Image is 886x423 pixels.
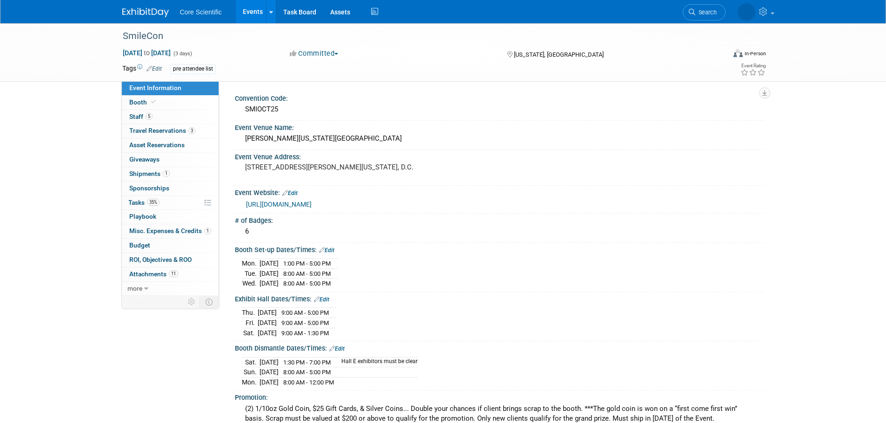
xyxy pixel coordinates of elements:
span: 8:00 AM - 5:00 PM [283,280,331,287]
div: Convention Code: [235,91,764,103]
td: Hall E exhibitors must be clear [336,357,418,367]
a: Playbook [122,210,219,224]
div: # of Badges: [235,214,764,225]
a: Giveaways [122,153,219,167]
td: Sun. [242,367,260,377]
td: [DATE] [258,328,277,338]
span: Attachments [129,270,178,278]
span: Misc. Expenses & Credits [129,227,211,234]
div: [PERSON_NAME][US_STATE][GEOGRAPHIC_DATA] [242,131,757,146]
span: Search [695,9,717,16]
a: Tasks35% [122,196,219,210]
a: Sponsorships [122,182,219,195]
td: [DATE] [260,259,279,269]
td: Fri. [242,318,258,328]
td: [DATE] [260,377,279,387]
div: SmileCon [120,28,712,45]
div: SMIOCT25 [242,102,757,117]
pre: [STREET_ADDRESS][PERSON_NAME][US_STATE], D.C. [245,163,445,171]
span: 9:00 AM - 5:00 PM [281,309,329,316]
td: [DATE] [258,308,277,318]
span: [DATE] [DATE] [122,49,171,57]
span: Playbook [129,213,156,220]
a: Misc. Expenses & Credits1 [122,224,219,238]
div: Event Rating [740,64,766,68]
a: Event Information [122,81,219,95]
a: Asset Reservations [122,138,219,152]
div: Booth Set-up Dates/Times: [235,243,764,255]
a: more [122,282,219,296]
div: Event Website: [235,186,764,198]
td: [DATE] [260,367,279,377]
span: 8:00 AM - 5:00 PM [283,270,331,277]
span: 1:30 PM - 7:00 PM [283,359,331,366]
span: Budget [129,241,150,249]
td: Sat. [242,328,258,338]
div: Exhibit Hall Dates/Times: [235,292,764,304]
a: Edit [282,190,298,196]
a: Search [683,4,726,20]
span: Booth [129,98,158,106]
a: Edit [329,345,345,352]
button: Committed [286,49,342,59]
td: Wed. [242,279,260,288]
td: Tags [122,64,162,74]
div: Promotion: [235,390,764,402]
td: Sat. [242,357,260,367]
span: Tasks [128,199,160,206]
span: 11 [169,270,178,277]
span: Travel Reservations [129,127,195,134]
div: Event Format [671,48,766,62]
span: (3 days) [173,51,192,57]
a: Travel Reservations3 [122,124,219,138]
div: Event Venue Address: [235,150,764,162]
div: pre attendee list [170,64,216,74]
span: Shipments [129,170,170,177]
span: Giveaways [129,156,160,163]
span: Sponsorships [129,184,169,192]
td: Thu. [242,308,258,318]
img: Megan Murray [738,3,755,21]
td: [DATE] [260,268,279,279]
span: 1 [204,228,211,234]
div: 6 [242,224,757,239]
td: [DATE] [258,318,277,328]
div: Booth Dismantle Dates/Times: [235,341,764,353]
td: Mon. [242,259,260,269]
span: to [142,49,151,57]
a: Edit [314,296,329,303]
span: ROI, Objectives & ROO [129,256,192,263]
span: 1 [163,170,170,177]
a: Budget [122,239,219,253]
td: [DATE] [260,279,279,288]
a: Attachments11 [122,267,219,281]
img: ExhibitDay [122,8,169,17]
span: 35% [147,199,160,206]
span: 3 [188,127,195,134]
a: [URL][DOMAIN_NAME] [246,201,312,208]
span: Event Information [129,84,181,91]
td: [DATE] [260,357,279,367]
span: Core Scientific [180,8,222,16]
a: Booth [122,96,219,110]
span: 9:00 AM - 5:00 PM [281,319,329,326]
span: 8:00 AM - 12:00 PM [283,379,334,386]
img: Format-Inperson.png [733,50,743,57]
span: 1:00 PM - 5:00 PM [283,260,331,267]
a: Staff5 [122,110,219,124]
a: ROI, Objectives & ROO [122,253,219,267]
span: more [127,285,142,292]
div: In-Person [744,50,766,57]
td: Mon. [242,377,260,387]
span: [US_STATE], [GEOGRAPHIC_DATA] [514,51,604,58]
span: Asset Reservations [129,141,185,149]
a: Edit [147,65,162,72]
span: Staff [129,113,153,120]
a: Edit [319,247,334,254]
span: 5 [146,113,153,120]
div: Event Venue Name: [235,121,764,132]
span: 9:00 AM - 1:30 PM [281,330,329,337]
td: Tue. [242,268,260,279]
td: Personalize Event Tab Strip [184,296,200,308]
span: 8:00 AM - 5:00 PM [283,369,331,376]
